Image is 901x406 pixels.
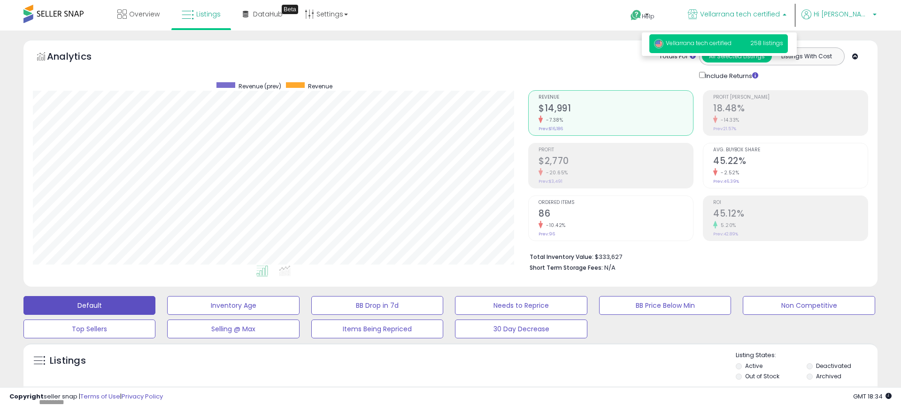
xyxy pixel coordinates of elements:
[122,392,163,401] a: Privacy Policy
[167,296,299,315] button: Inventory Age
[713,148,868,153] span: Avg. Buybox Share
[604,263,616,272] span: N/A
[599,296,731,315] button: BB Price Below Min
[9,392,44,401] strong: Copyright
[455,296,587,315] button: Needs to Reprice
[539,231,555,237] small: Prev: 96
[455,320,587,338] button: 30 Day Decrease
[80,392,120,401] a: Terms of Use
[717,222,736,229] small: 5.20%
[253,9,283,19] span: DataHub
[654,39,663,48] img: usa.png
[530,264,603,272] b: Short Term Storage Fees:
[745,372,779,380] label: Out of Stock
[736,351,878,360] p: Listing States:
[713,231,738,237] small: Prev: 42.89%
[530,250,861,262] li: $333,627
[713,95,868,100] span: Profit [PERSON_NAME]
[196,9,221,19] span: Listings
[539,156,693,168] h2: $2,770
[713,179,739,184] small: Prev: 46.39%
[539,103,693,116] h2: $14,991
[239,82,281,90] span: Revenue (prev)
[630,9,642,21] i: Get Help
[47,50,110,65] h5: Analytics
[713,156,868,168] h2: 45.22%
[50,354,86,367] h5: Listings
[713,200,868,205] span: ROI
[713,208,868,221] h2: 45.12%
[692,70,770,81] div: Include Returns
[743,296,875,315] button: Non Competitive
[543,169,568,176] small: -20.65%
[816,362,851,370] label: Deactivated
[853,392,892,401] span: 2025-09-9 18:34 GMT
[539,179,562,184] small: Prev: $3,491
[129,9,160,19] span: Overview
[308,82,332,90] span: Revenue
[623,2,673,31] a: Help
[282,5,298,14] div: Tooltip anchor
[814,9,870,19] span: Hi [PERSON_NAME]
[713,126,736,132] small: Prev: 21.57%
[816,372,841,380] label: Archived
[713,103,868,116] h2: 18.48%
[539,95,693,100] span: Revenue
[543,117,563,124] small: -7.38%
[9,392,163,401] div: seller snap | |
[659,52,696,61] div: Totals For
[530,253,593,261] b: Total Inventory Value:
[801,9,877,31] a: Hi [PERSON_NAME]
[702,50,772,62] button: All Selected Listings
[23,296,155,315] button: Default
[539,200,693,205] span: Ordered Items
[642,12,655,20] span: Help
[700,9,780,19] span: Vellarrana tech certified
[717,117,739,124] small: -14.33%
[539,148,693,153] span: Profit
[311,320,443,338] button: Items Being Repriced
[311,296,443,315] button: BB Drop in 7d
[654,39,732,47] span: Vellarrana tech certified
[167,320,299,338] button: Selling @ Max
[771,50,841,62] button: Listings With Cost
[23,320,155,338] button: Top Sellers
[539,208,693,221] h2: 86
[543,222,566,229] small: -10.42%
[750,39,783,47] span: 258 listings
[745,362,762,370] label: Active
[539,126,563,132] small: Prev: $16,186
[717,169,739,176] small: -2.52%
